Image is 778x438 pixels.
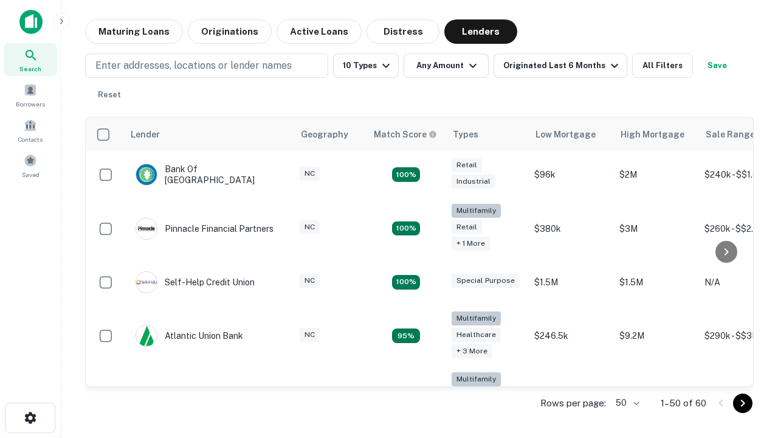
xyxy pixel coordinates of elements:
td: $246k [528,366,613,428]
div: Self-help Credit Union [136,271,255,293]
p: Rows per page: [540,396,606,411]
div: Low Mortgage [535,127,596,142]
button: Maturing Loans [85,19,183,44]
a: Borrowers [4,78,57,111]
th: Capitalize uses an advanced AI algorithm to match your search with the best lender. The match sco... [367,117,446,151]
button: 10 Types [333,54,399,78]
th: Low Mortgage [528,117,613,151]
div: Bank Of [GEOGRAPHIC_DATA] [136,164,281,186]
button: Active Loans [277,19,362,44]
button: Go to next page [733,394,752,413]
img: picture [136,325,157,346]
p: Enter addresses, locations or lender names [95,58,292,73]
a: Search [4,43,57,76]
div: + 3 more [452,344,492,358]
span: Contacts [18,134,43,144]
div: The Fidelity Bank [136,386,234,408]
div: Retail [452,158,482,172]
img: capitalize-icon.png [19,10,43,34]
div: Special Purpose [452,274,520,288]
img: picture [136,218,157,239]
div: Geography [301,127,348,142]
div: Lender [131,127,160,142]
td: $9.2M [613,305,698,367]
div: Retail [452,220,482,234]
div: Multifamily [452,372,501,386]
div: Atlantic Union Bank [136,325,243,347]
div: Industrial [452,175,495,189]
div: Healthcare [452,328,501,342]
div: Multifamily [452,204,501,218]
img: picture [136,272,157,293]
a: Contacts [4,114,57,147]
div: NC [300,328,320,342]
th: High Mortgage [613,117,698,151]
div: NC [300,220,320,234]
button: Save your search to get updates of matches that match your search criteria. [698,54,737,78]
div: Multifamily [452,311,501,325]
td: $96k [528,151,613,198]
button: Enter addresses, locations or lender names [85,54,328,78]
div: Matching Properties: 9, hasApolloMatch: undefined [392,328,420,343]
button: Any Amount [404,54,489,78]
div: High Mortgage [621,127,684,142]
div: Matching Properties: 11, hasApolloMatch: undefined [392,275,420,290]
span: Saved [22,170,40,179]
a: Saved [4,149,57,182]
iframe: Chat Widget [717,341,778,399]
button: All Filters [632,54,693,78]
div: Matching Properties: 17, hasApolloMatch: undefined [392,221,420,236]
td: $2M [613,151,698,198]
div: Pinnacle Financial Partners [136,218,274,240]
h6: Match Score [374,128,435,141]
p: 1–50 of 60 [661,396,706,411]
button: Originated Last 6 Months [494,54,627,78]
div: NC [300,167,320,181]
td: $3M [613,198,698,259]
div: Capitalize uses an advanced AI algorithm to match your search with the best lender. The match sco... [374,128,437,141]
div: Originated Last 6 Months [503,58,622,73]
button: Distress [367,19,439,44]
div: Sale Range [706,127,755,142]
div: 50 [611,394,641,412]
span: Search [19,64,41,74]
td: $246.5k [528,305,613,367]
td: $380k [528,198,613,259]
button: Lenders [444,19,517,44]
div: Matching Properties: 15, hasApolloMatch: undefined [392,167,420,182]
td: $1.5M [528,259,613,305]
div: NC [300,274,320,288]
div: + 1 more [452,237,490,251]
div: Types [453,127,478,142]
td: $1.5M [613,259,698,305]
img: picture [136,164,157,185]
td: $3.2M [613,366,698,428]
span: Borrowers [16,99,45,109]
button: Reset [90,83,129,107]
th: Geography [294,117,367,151]
th: Types [446,117,528,151]
th: Lender [123,117,294,151]
button: Originations [188,19,272,44]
